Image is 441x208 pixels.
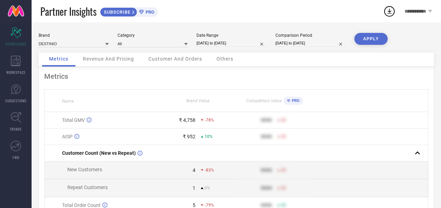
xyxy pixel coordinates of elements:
[13,155,19,160] span: FWD
[179,117,195,123] div: ₹ 4,758
[261,167,272,173] div: 9999
[10,126,22,132] span: TRENDS
[144,9,154,15] span: PRO
[205,168,214,173] span: -83%
[183,134,195,139] div: ₹ 952
[205,186,210,190] span: 0%
[383,5,396,18] div: Open download list
[281,186,286,190] span: 50
[193,167,195,173] div: 4
[205,203,214,208] span: -79%
[205,118,214,123] span: -78%
[275,33,346,38] div: Comparison Period
[49,56,68,62] span: Metrics
[67,167,102,172] span: New Customers
[354,33,388,45] button: APPLY
[261,117,272,123] div: 9999
[193,202,195,208] div: 5
[83,56,134,62] span: Revenue And Pricing
[275,40,346,47] input: Select comparison period
[5,98,27,103] span: SUGGESTIONS
[39,33,109,38] div: Brand
[148,56,202,62] span: Customer And Orders
[62,202,101,208] span: Total Order Count
[62,134,73,139] span: AISP
[205,134,213,139] span: 10%
[281,134,286,139] span: 50
[6,70,26,75] span: WORKSPACE
[290,98,300,103] span: PRO
[186,98,209,103] span: Brand Value
[62,117,85,123] span: Total GMV
[281,118,286,123] span: 50
[44,72,428,81] div: Metrics
[196,40,267,47] input: Select date range
[100,6,158,17] a: SUBSCRIBEPRO
[193,185,195,191] div: 1
[40,4,96,19] span: Partner Insights
[118,33,188,38] div: Category
[216,56,233,62] span: Others
[6,41,26,47] span: SCORECARDS
[261,185,272,191] div: 9999
[246,98,282,103] span: Competitors Value
[261,202,272,208] div: 9999
[281,203,286,208] span: 50
[100,9,132,15] span: SUBSCRIBE
[67,185,108,190] span: Repeat Customers
[62,99,74,104] span: Name
[196,33,267,38] div: Date Range
[281,168,286,173] span: 50
[261,134,272,139] div: 9999
[62,150,136,156] span: Customer Count (New vs Repeat)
